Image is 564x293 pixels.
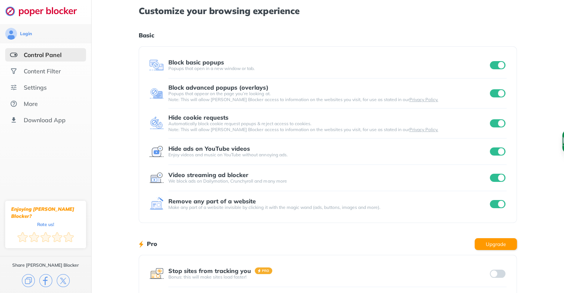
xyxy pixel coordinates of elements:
[147,239,157,249] h1: Pro
[168,66,488,71] div: Popups that open in a new window or tab.
[409,97,438,102] a: Privacy Policy.
[409,127,438,132] a: Privacy Policy.
[168,59,224,66] div: Block basic popups
[12,262,79,268] div: Share [PERSON_NAME] Blocker
[255,267,273,274] img: pro-badge.svg
[149,144,164,159] img: feature icon
[37,223,54,226] div: Rate us!
[168,91,488,103] div: Popups that appear on the page you’re looking at. Note: This will allow [PERSON_NAME] Blocker acc...
[5,28,17,40] img: avatar.svg
[168,114,228,121] div: Hide cookie requests
[168,204,488,210] div: Make any part of a website invisible by clicking it with the magic wand (ads, buttons, images and...
[168,178,488,184] div: We block ads on Dailymotion, Crunchyroll and many more
[24,67,61,75] div: Content Filter
[149,197,164,212] img: feature icon
[168,267,251,274] div: Stop sites from tracking you
[139,30,517,40] h1: Basic
[57,274,70,287] img: x.svg
[149,58,164,73] img: feature icon
[10,100,17,107] img: about.svg
[168,198,256,204] div: Remove any part of a website
[168,121,488,133] div: Automatically block cookie request popups & reject access to cookies. Note: This will allow [PERS...
[10,51,17,59] img: features-selected.svg
[139,240,144,249] img: lighting bolt
[10,84,17,91] img: settings.svg
[24,100,38,107] div: More
[5,6,85,16] img: logo-webpage.svg
[475,238,517,250] button: Upgrade
[168,152,488,158] div: Enjoy videos and music on YouTube without annoying ads.
[168,145,250,152] div: Hide ads on YouTube videos
[22,274,35,287] img: copy.svg
[149,170,164,185] img: feature icon
[10,116,17,124] img: download-app.svg
[24,84,47,91] div: Settings
[39,274,52,287] img: facebook.svg
[149,86,164,101] img: feature icon
[20,31,32,37] div: Login
[168,172,248,178] div: Video streaming ad blocker
[149,266,164,281] img: feature icon
[149,116,164,131] img: feature icon
[10,67,17,75] img: social.svg
[168,274,488,280] div: Bonus: this will make sites load faster!
[139,6,517,16] h1: Customize your browsing experience
[11,206,80,220] div: Enjoying [PERSON_NAME] Blocker?
[24,51,62,59] div: Control Panel
[168,84,268,91] div: Block advanced popups (overlays)
[24,116,66,124] div: Download App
